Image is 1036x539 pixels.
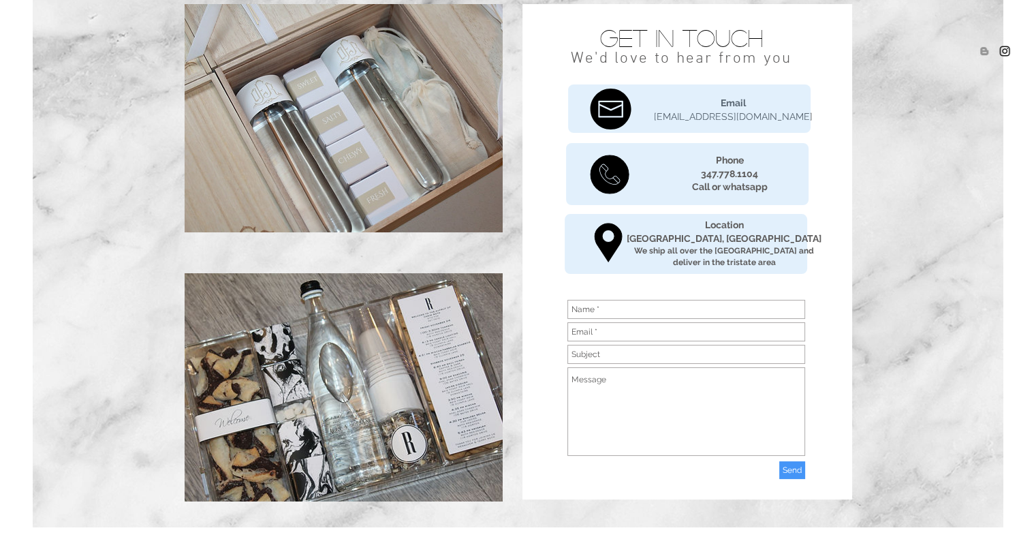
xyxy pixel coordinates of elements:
[571,49,792,68] span: We'd love to hear from you
[977,44,1011,58] ul: Social Bar
[185,4,503,232] img: IMG_8013.JPG
[701,168,758,179] span: 347.778.1104
[779,461,805,479] button: Send
[185,273,503,502] img: Hostess Tray
[998,44,1011,58] img: Hostitny
[567,300,805,319] input: Name *
[567,322,805,341] input: Email *
[783,465,802,476] span: Send
[977,44,991,58] img: Blogger
[600,26,763,49] span: GET IN TOUCH
[634,246,814,256] span: We ship all over the [GEOGRAPHIC_DATA] and
[705,219,744,230] span: Location
[673,258,776,267] span: deliver in the tristate area
[692,181,768,192] span: Call or whatsapp
[627,233,821,244] span: [GEOGRAPHIC_DATA], [GEOGRAPHIC_DATA]
[716,155,744,166] span: Phone
[567,345,805,364] input: Subject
